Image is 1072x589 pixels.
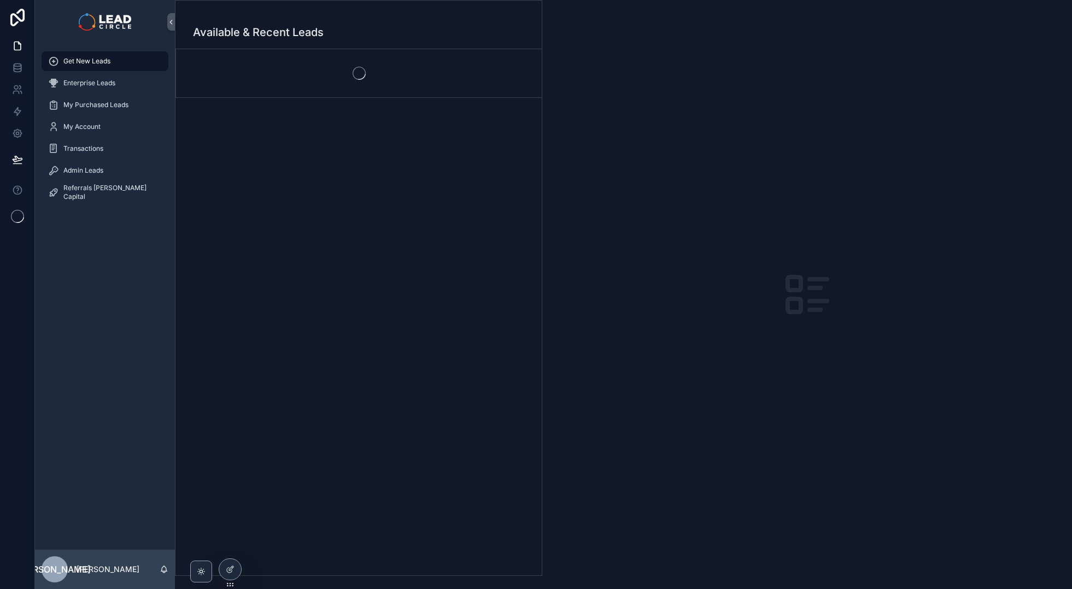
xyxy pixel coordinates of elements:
h1: Available & Recent Leads [193,25,324,40]
span: [PERSON_NAME] [19,563,91,576]
a: Transactions [42,139,168,158]
span: My Purchased Leads [63,101,128,109]
p: [PERSON_NAME] [77,564,139,575]
span: Admin Leads [63,166,103,175]
span: Enterprise Leads [63,79,115,87]
span: Get New Leads [63,57,110,66]
a: My Account [42,117,168,137]
span: My Account [63,122,101,131]
a: Referrals [PERSON_NAME] Capital [42,182,168,202]
a: Admin Leads [42,161,168,180]
div: scrollable content [35,44,175,216]
a: Enterprise Leads [42,73,168,93]
span: Transactions [63,144,103,153]
a: Get New Leads [42,51,168,71]
span: Referrals [PERSON_NAME] Capital [63,184,157,201]
img: App logo [79,13,131,31]
a: My Purchased Leads [42,95,168,115]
